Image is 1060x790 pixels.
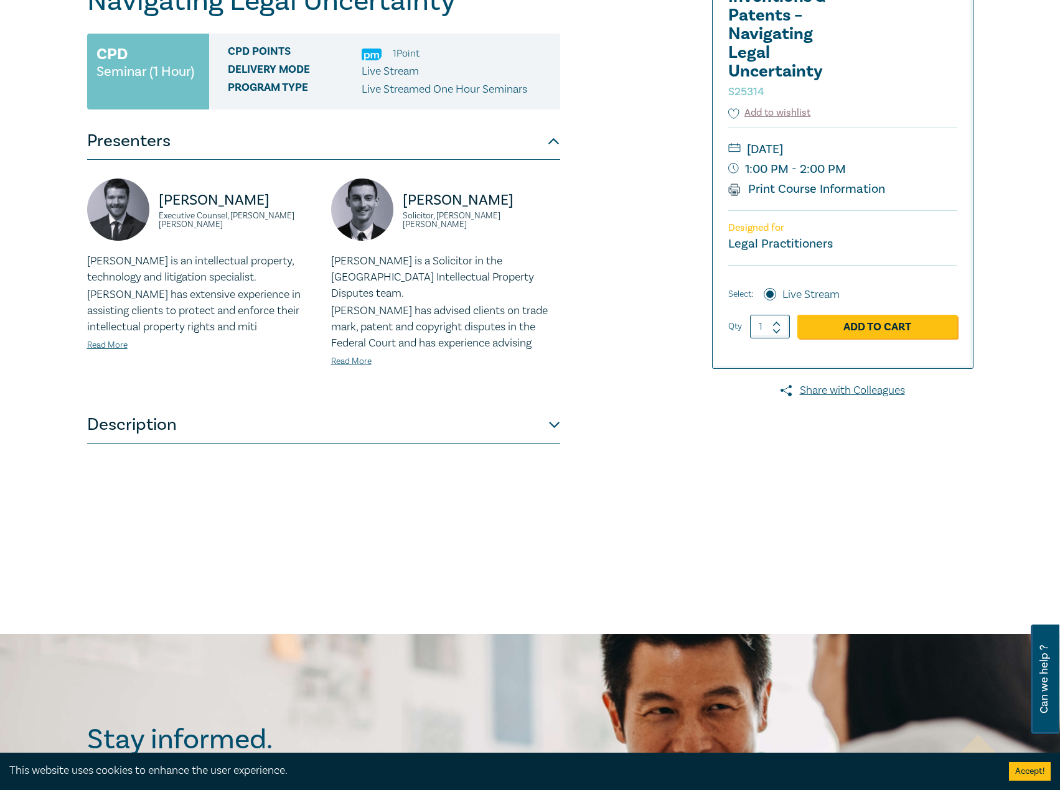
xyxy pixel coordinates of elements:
small: Executive Counsel, [PERSON_NAME] [PERSON_NAME] [159,211,316,229]
label: Live Stream [782,287,840,303]
a: Add to Cart [797,315,957,338]
label: Qty [728,320,742,333]
button: Add to wishlist [728,106,811,120]
small: 1:00 PM - 2:00 PM [728,159,957,179]
p: [PERSON_NAME] has advised clients on trade mark, patent and copyright disputes in the Federal Cou... [331,303,560,351]
p: [PERSON_NAME] is an intellectual property, technology and litigation specialist. [87,253,316,286]
a: Read More [331,356,372,367]
span: Live Stream [362,64,419,78]
img: https://s3.ap-southeast-2.amazonaws.com/leo-cussen-store-production-content/Contacts/Aaron%20Hayw... [87,179,149,241]
p: [PERSON_NAME] is a Solicitor in the [GEOGRAPHIC_DATA] Intellectual Property Disputes team. [331,253,560,302]
small: S25314 [728,85,764,99]
a: Share with Colleagues [712,383,973,399]
p: Live Streamed One Hour Seminars [362,81,527,98]
h2: Stay informed. [87,723,381,756]
p: Designed for [728,222,957,234]
button: Description [87,406,560,444]
span: Select: [728,287,753,301]
button: Accept cookies [1009,762,1051,781]
small: Seminar (1 Hour) [96,65,194,78]
a: Read More [87,340,128,351]
p: [PERSON_NAME] [403,190,560,210]
small: Solicitor, [PERSON_NAME] [PERSON_NAME] [403,211,560,229]
span: Delivery Mode [228,63,362,80]
span: Program type [228,81,362,98]
span: CPD Points [228,45,362,62]
input: 1 [750,315,790,338]
button: Presenters [87,123,560,160]
li: 1 Point [393,45,420,62]
h3: CPD [96,43,128,65]
small: [DATE] [728,139,957,159]
p: [PERSON_NAME] [159,190,316,210]
span: Can we help ? [1038,632,1050,727]
img: https://s3.ap-southeast-2.amazonaws.com/leo-cussen-store-production-content/Contacts/Byron%20Turn... [331,179,393,241]
img: Practice Management & Business Skills [362,49,382,60]
a: Print Course Information [728,181,886,197]
p: [PERSON_NAME] has extensive experience in assisting clients to protect and enforce their intellec... [87,287,316,335]
small: Legal Practitioners [728,236,833,252]
div: This website uses cookies to enhance the user experience. [9,763,990,779]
